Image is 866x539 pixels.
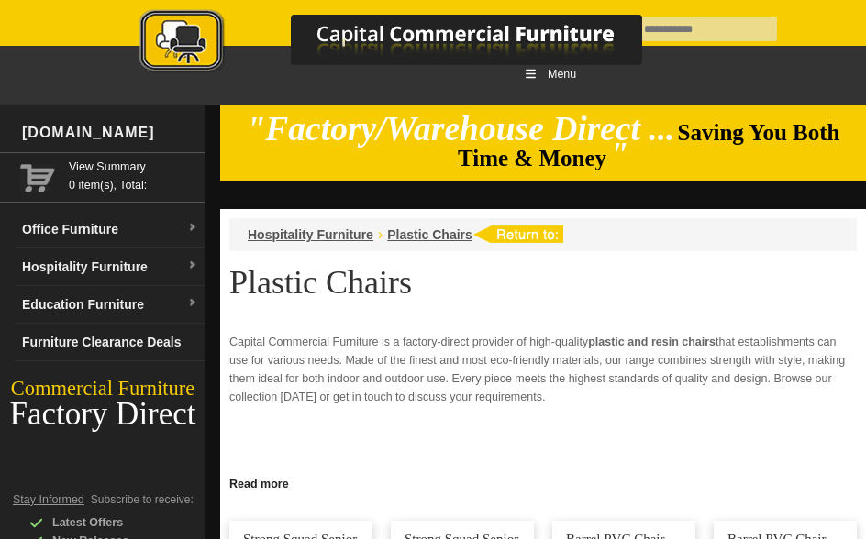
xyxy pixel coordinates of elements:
[378,225,383,244] li: ›
[29,513,204,532] div: Latest Offers
[472,225,563,243] img: return to
[15,211,205,248] a: Office Furnituredropdown
[15,286,205,324] a: Education Furnituredropdown
[248,227,373,242] a: Hospitality Furniture
[15,324,205,361] a: Furniture Clearance Deals
[229,333,857,406] p: Capital Commercial Furniture is a factory-direct provider of high-quality that establishments can...
[588,335,716,348] strong: plastic and resin chairs
[220,470,866,493] a: Click to read more
[246,110,674,148] em: "Factory/Warehouse Direct ...
[15,105,205,160] div: [DOMAIN_NAME]
[89,9,731,76] img: Capital Commercial Furniture Logo
[187,298,198,309] img: dropdown
[187,223,198,234] img: dropdown
[15,248,205,286] a: Hospitality Furnituredropdown
[229,265,857,300] h1: Plastic Chairs
[609,136,628,173] em: "
[13,493,84,506] span: Stay Informed
[458,120,840,170] span: Saving You Both Time & Money
[91,493,194,506] span: Subscribe to receive:
[89,9,731,82] a: Capital Commercial Furniture Logo
[69,158,198,176] a: View Summary
[387,227,472,242] a: Plastic Chairs
[69,158,198,192] span: 0 item(s), Total:
[39,435,166,460] a: 0800 800 507
[187,260,198,271] img: dropdown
